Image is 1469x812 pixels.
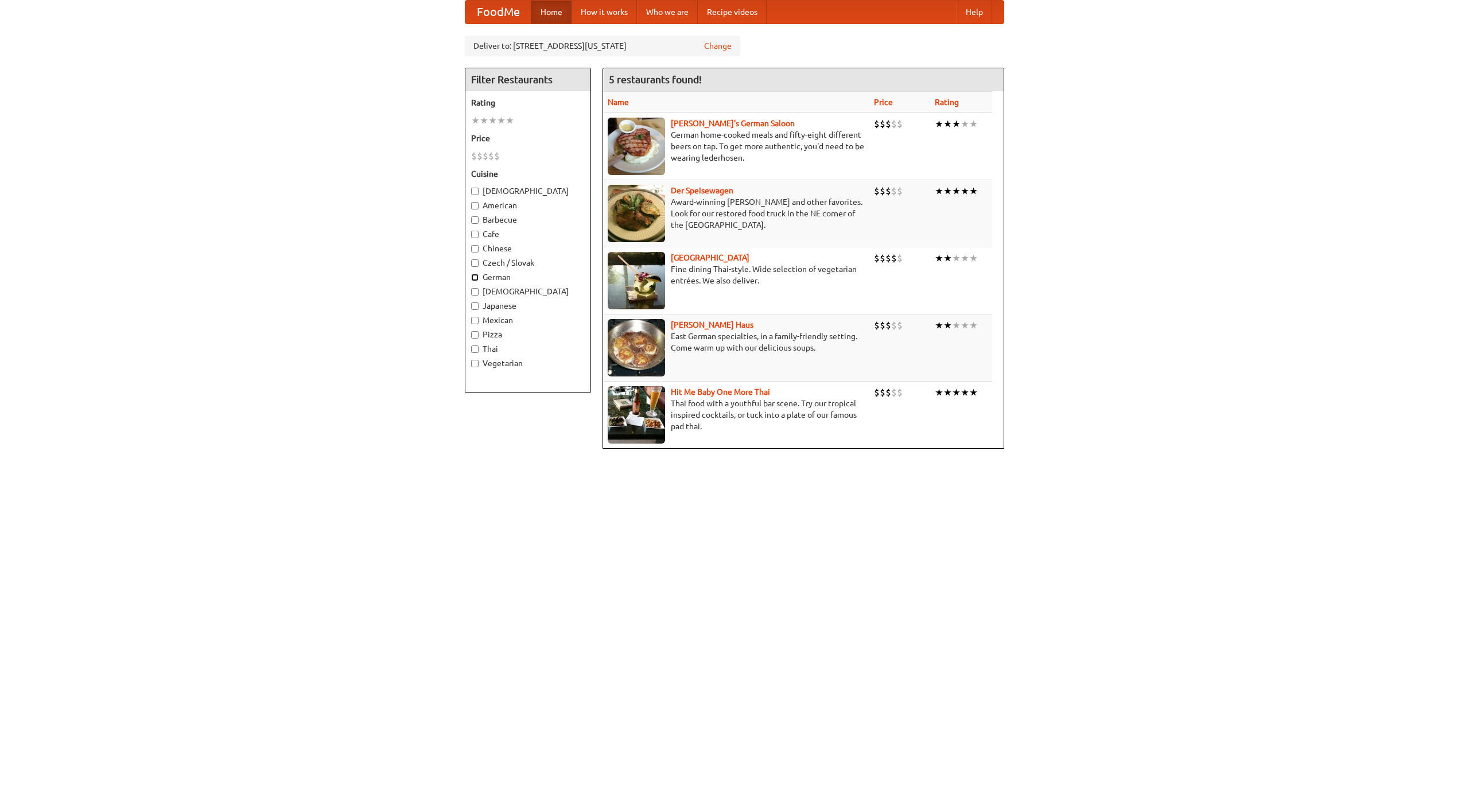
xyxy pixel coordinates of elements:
li: $ [880,118,885,130]
li: ★ [969,319,978,332]
li: ★ [961,319,969,332]
div: Deliver to: [STREET_ADDRESS][US_STATE] [465,36,740,56]
li: $ [494,150,500,162]
li: ★ [497,114,506,127]
li: ★ [935,185,943,197]
a: Rating [935,98,959,107]
li: $ [885,118,891,130]
li: $ [897,118,903,130]
label: Vegetarian [471,358,585,369]
li: $ [885,252,891,265]
li: ★ [943,386,952,399]
label: Mexican [471,314,585,326]
input: Pizza [471,331,479,339]
li: ★ [935,118,943,130]
a: Price [874,98,893,107]
label: [DEMOGRAPHIC_DATA] [471,185,585,197]
li: ★ [969,386,978,399]
a: Home [531,1,572,24]
li: ★ [961,252,969,265]
li: ★ [969,118,978,130]
b: [PERSON_NAME]'s German Saloon [671,119,795,128]
input: [DEMOGRAPHIC_DATA] [471,188,479,195]
a: Hit Me Baby One More Thai [671,387,770,397]
label: German [471,271,585,283]
label: Pizza [471,329,585,340]
p: East German specialties, in a family-friendly setting. Come warm up with our delicious soups. [608,331,865,353]
img: speisewagen.jpg [608,185,665,242]
input: Barbecue [471,216,479,224]
input: Chinese [471,245,479,252]
li: $ [874,319,880,332]
li: $ [897,252,903,265]
li: $ [891,185,897,197]
li: ★ [943,319,952,332]
ng-pluralize: 5 restaurants found! [609,74,702,85]
h5: Price [471,133,585,144]
h4: Filter Restaurants [465,68,590,91]
input: Vegetarian [471,360,479,367]
li: ★ [961,185,969,197]
li: ★ [952,386,961,399]
a: Help [957,1,992,24]
li: ★ [480,114,488,127]
li: $ [885,386,891,399]
input: American [471,202,479,209]
input: Mexican [471,317,479,324]
li: $ [885,185,891,197]
li: $ [880,252,885,265]
a: Who we are [637,1,698,24]
li: ★ [943,185,952,197]
li: ★ [952,185,961,197]
img: esthers.jpg [608,118,665,175]
label: Chinese [471,243,585,254]
li: $ [897,386,903,399]
li: ★ [952,319,961,332]
li: $ [874,252,880,265]
a: How it works [572,1,637,24]
li: ★ [935,252,943,265]
li: $ [471,150,477,162]
label: Japanese [471,300,585,312]
li: $ [477,150,483,162]
h5: Rating [471,97,585,108]
li: ★ [935,386,943,399]
a: FoodMe [465,1,531,24]
input: Czech / Slovak [471,259,479,267]
input: Thai [471,345,479,353]
a: [PERSON_NAME] Haus [671,320,753,329]
input: Cafe [471,231,479,238]
li: $ [874,386,880,399]
label: Barbecue [471,214,585,226]
a: Name [608,98,629,107]
li: ★ [952,252,961,265]
a: Der Speisewagen [671,186,733,195]
p: Thai food with a youthful bar scene. Try our tropical inspired cocktails, or tuck into a plate of... [608,398,865,432]
label: American [471,200,585,211]
li: ★ [935,319,943,332]
h5: Cuisine [471,168,585,180]
li: $ [891,118,897,130]
p: Fine dining Thai-style. Wide selection of vegetarian entrées. We also deliver. [608,263,865,286]
li: ★ [943,252,952,265]
li: $ [891,319,897,332]
li: ★ [488,114,497,127]
li: $ [483,150,488,162]
label: Cafe [471,228,585,240]
label: Czech / Slovak [471,257,585,269]
input: German [471,274,479,281]
a: [GEOGRAPHIC_DATA] [671,253,749,262]
label: Thai [471,343,585,355]
a: Change [704,40,732,52]
li: $ [488,150,494,162]
li: $ [874,118,880,130]
li: ★ [961,386,969,399]
li: ★ [506,114,514,127]
li: ★ [471,114,480,127]
li: ★ [952,118,961,130]
li: $ [880,185,885,197]
li: $ [874,185,880,197]
li: $ [885,319,891,332]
